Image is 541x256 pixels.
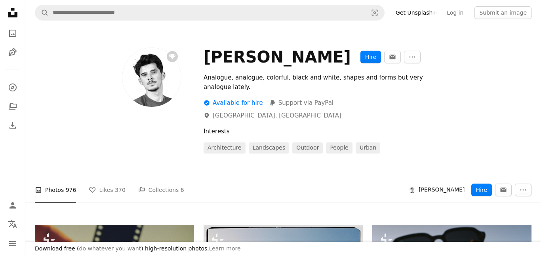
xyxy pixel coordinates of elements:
a: Illustrations [5,44,21,60]
a: Home — Unsplash [5,5,21,22]
a: Download History [5,118,21,133]
a: Learn more [209,245,241,252]
a: architecture [204,142,246,154]
span: [PERSON_NAME] [419,186,465,194]
button: More Actions [404,51,421,63]
a: Support via PayPal [269,98,333,108]
img: Avatar of user Lawrence Krowdeed [122,47,181,107]
button: Message Lawrence [384,51,401,63]
div: Analogue, analogue, colorful, black and white, shapes and forms but very analogue lately. [204,73,433,92]
a: [GEOGRAPHIC_DATA], [GEOGRAPHIC_DATA] [204,112,341,119]
button: Language [5,216,21,232]
a: Photos [5,25,21,41]
a: landscapes [249,142,290,154]
img: Avatar of user Lawrence Krowdeed [409,187,415,193]
a: urban [356,142,380,154]
button: Submit an image [474,6,531,19]
h3: Download free ( ) high-resolution photos. [35,245,241,253]
div: Interests [204,127,531,136]
a: Likes 370 [89,177,125,203]
a: outdoor [292,142,323,154]
div: [PERSON_NAME] [204,47,351,66]
a: Explore [5,80,21,95]
a: Get Unsplash+ [391,6,442,19]
a: people [326,142,352,154]
a: Log in [442,6,468,19]
button: More Actions [515,184,531,196]
button: Visual search [365,5,384,20]
button: Search Unsplash [35,5,49,20]
a: Collections [5,99,21,114]
button: Message Lawrence [495,184,512,196]
a: do whatever you want [79,245,141,252]
span: 370 [115,186,126,194]
button: Hire [360,51,381,63]
div: Available for hire [204,98,263,108]
span: 6 [181,186,184,194]
button: Menu [5,235,21,251]
a: Collections 6 [138,177,184,203]
button: Hire [471,184,492,196]
form: Find visuals sitewide [35,5,385,21]
a: Log in / Sign up [5,197,21,213]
